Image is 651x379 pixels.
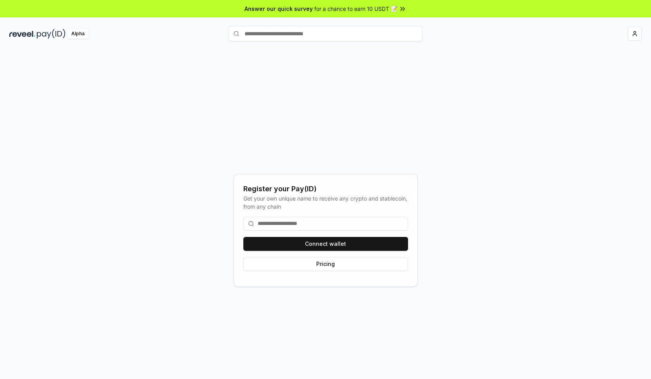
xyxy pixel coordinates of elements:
[243,257,408,271] button: Pricing
[243,183,408,194] div: Register your Pay(ID)
[37,29,65,39] img: pay_id
[67,29,89,39] div: Alpha
[243,194,408,211] div: Get your own unique name to receive any crypto and stablecoin, from any chain
[9,29,35,39] img: reveel_dark
[245,5,313,13] span: Answer our quick survey
[314,5,397,13] span: for a chance to earn 10 USDT 📝
[243,237,408,251] button: Connect wallet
